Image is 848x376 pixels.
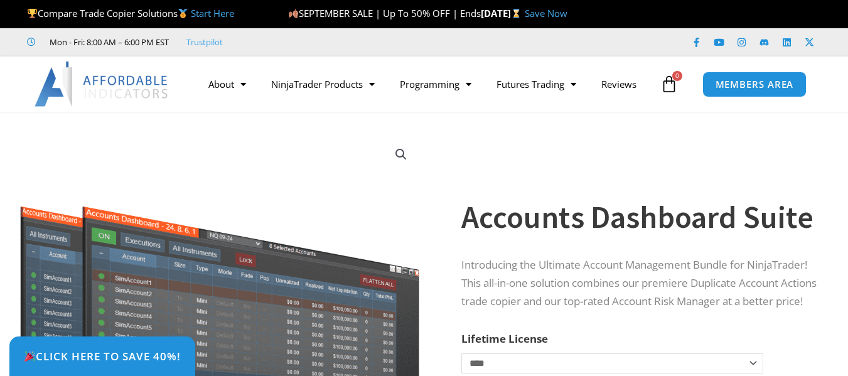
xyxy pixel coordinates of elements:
[589,70,649,99] a: Reviews
[525,7,567,19] a: Save Now
[641,66,697,102] a: 0
[24,351,35,362] img: 🎉
[196,70,259,99] a: About
[46,35,169,50] span: Mon - Fri: 8:00 AM – 6:00 PM EST
[28,9,37,18] img: 🏆
[702,72,807,97] a: MEMBERS AREA
[191,7,234,19] a: Start Here
[27,7,234,19] span: Compare Trade Copier Solutions
[716,80,794,89] span: MEMBERS AREA
[289,9,298,18] img: 🍂
[461,331,548,346] label: Lifetime License
[481,7,524,19] strong: [DATE]
[288,7,481,19] span: SEPTEMBER SALE | Up To 50% OFF | Ends
[512,9,521,18] img: ⌛
[259,70,387,99] a: NinjaTrader Products
[672,71,682,81] span: 0
[35,62,169,107] img: LogoAI | Affordable Indicators – NinjaTrader
[186,35,223,50] a: Trustpilot
[461,195,817,239] h1: Accounts Dashboard Suite
[461,256,817,311] p: Introducing the Ultimate Account Management Bundle for NinjaTrader! This all-in-one solution comb...
[178,9,188,18] img: 🥇
[390,143,412,166] a: View full-screen image gallery
[196,70,657,99] nav: Menu
[387,70,484,99] a: Programming
[24,351,181,362] span: Click Here to save 40%!
[9,336,195,376] a: 🎉Click Here to save 40%!
[484,70,589,99] a: Futures Trading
